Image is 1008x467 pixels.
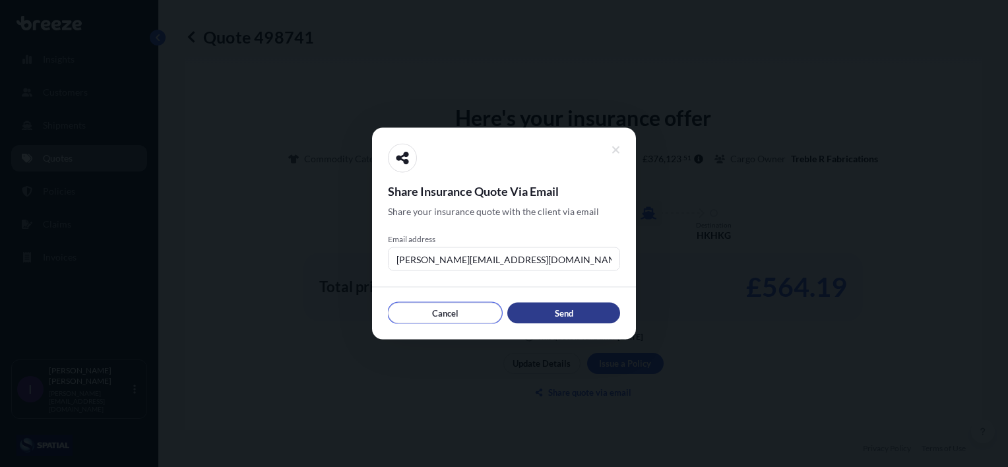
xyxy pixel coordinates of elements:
p: Cancel [432,307,458,320]
input: example@gmail.com [388,247,620,271]
button: Cancel [388,303,502,324]
span: Share your insurance quote with the client via email [388,205,599,218]
button: Send [507,303,620,324]
p: Send [555,307,573,320]
span: Share Insurance Quote Via Email [388,183,620,199]
span: Email address [388,234,620,245]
